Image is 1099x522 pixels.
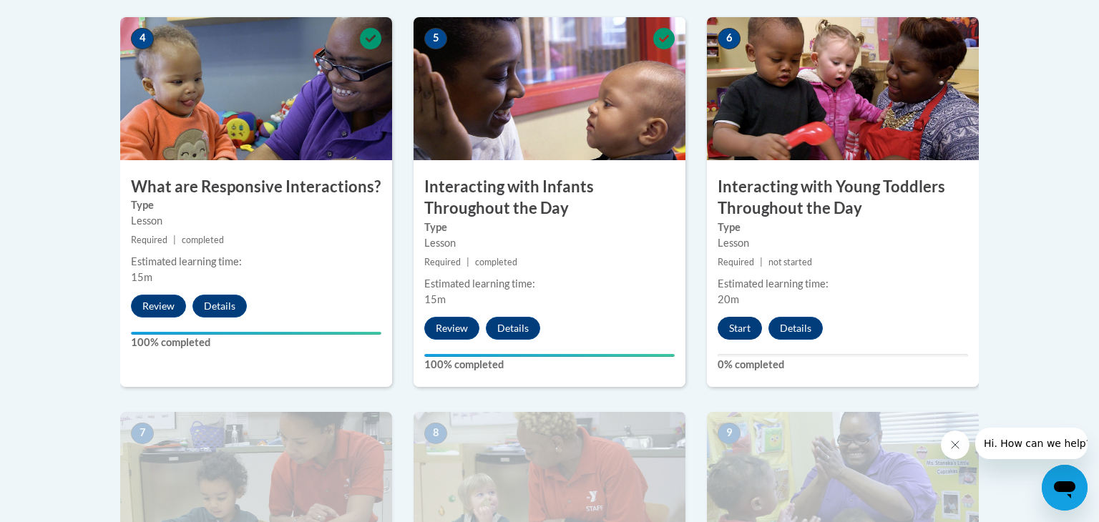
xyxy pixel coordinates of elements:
[718,257,754,267] span: Required
[760,257,763,267] span: |
[718,357,968,373] label: 0% completed
[131,332,381,335] div: Your progress
[718,220,968,235] label: Type
[424,293,446,305] span: 15m
[131,213,381,229] div: Lesson
[424,317,479,340] button: Review
[475,257,517,267] span: completed
[182,235,224,245] span: completed
[707,17,979,160] img: Course Image
[768,317,823,340] button: Details
[707,176,979,220] h3: Interacting with Young Toddlers Throughout the Day
[941,430,969,459] iframe: Close message
[120,17,392,160] img: Course Image
[718,317,762,340] button: Start
[424,354,675,357] div: Your progress
[424,423,447,444] span: 8
[414,176,685,220] h3: Interacting with Infants Throughout the Day
[131,335,381,350] label: 100% completed
[1042,465,1088,511] iframe: Button to launch messaging window
[486,317,540,340] button: Details
[424,28,447,49] span: 5
[718,28,741,49] span: 6
[975,428,1088,459] iframe: Message from company
[718,423,741,444] span: 9
[9,10,116,21] span: Hi. How can we help?
[718,276,968,292] div: Estimated learning time:
[424,235,675,251] div: Lesson
[192,295,247,317] button: Details
[467,257,469,267] span: |
[424,257,461,267] span: Required
[131,423,154,444] span: 7
[424,357,675,373] label: 100% completed
[718,235,968,251] div: Lesson
[131,254,381,270] div: Estimated learning time:
[120,176,392,198] h3: What are Responsive Interactions?
[131,295,186,317] button: Review
[131,271,152,283] span: 15m
[173,235,176,245] span: |
[131,197,381,213] label: Type
[131,235,167,245] span: Required
[424,276,675,292] div: Estimated learning time:
[768,257,812,267] span: not started
[414,17,685,160] img: Course Image
[424,220,675,235] label: Type
[718,293,739,305] span: 20m
[131,28,154,49] span: 4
